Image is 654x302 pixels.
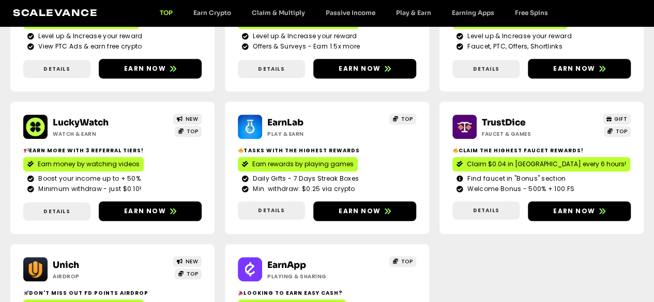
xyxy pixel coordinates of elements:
[267,260,306,271] a: EarnApp
[465,174,566,183] span: Find faucet in "Bonus" section
[339,64,381,73] span: Earn now
[250,31,357,41] span: Level up & Increase your reward
[238,290,244,295] img: 🎉
[23,289,202,297] h2: Don't miss out Fd points airdrop
[23,157,144,171] a: Earn money by watching videos
[183,9,241,17] a: Earn Crypto
[252,160,354,169] span: Earn rewards by playing games
[175,126,202,137] a: TOP
[238,157,358,171] a: Earn rewards by playing games
[175,268,202,279] a: TOP
[187,128,199,135] span: TOP
[473,206,499,214] span: Details
[453,148,458,153] img: 🔥
[482,117,526,128] a: TrustDice
[616,128,628,135] span: TOP
[36,31,142,41] span: Level up & Increase your reward
[389,256,416,267] a: TOP
[99,201,202,221] a: Earn now
[401,258,413,265] span: TOP
[313,59,416,78] a: Earn now
[186,115,199,123] span: NEW
[528,59,631,78] a: Earn now
[250,174,359,183] span: Daily Gifts - 7 Days Streak Boxes
[36,184,141,194] span: Minimum withdraw - just $0.10!
[24,148,29,153] img: 📢
[553,206,595,216] span: Earn now
[258,65,284,73] span: Details
[43,65,70,73] span: Details
[53,273,146,280] h2: Airdrop
[267,130,360,138] h2: Play & Earn
[124,206,166,216] span: Earn now
[173,256,202,267] a: NEW
[23,147,202,154] h2: Earn more with 3 referral Tiers!
[241,9,315,17] a: Claim & Multiply
[38,160,140,169] span: Earn money by watching videos
[238,147,416,154] h2: Tasks with the highest rewards
[238,60,305,78] a: Details
[603,114,631,124] a: GIFT
[614,115,627,123] span: GIFT
[53,130,146,138] h2: Watch & Earn
[401,115,413,123] span: TOP
[482,130,575,138] h2: Faucet & Games
[187,270,199,278] span: TOP
[473,65,499,73] span: Details
[36,174,141,183] span: Boost your income up to + 50%
[173,114,202,124] a: NEW
[465,31,571,41] span: Level up & Increase your reward
[238,201,305,219] a: Details
[53,260,79,271] a: Unich
[267,273,360,280] h2: Playing & Sharing
[149,9,558,17] nav: Menu
[124,64,166,73] span: Earn now
[238,148,244,153] img: 🔥
[238,289,416,297] h2: Looking to Earn Easy Cash?
[99,59,202,78] a: Earn now
[13,7,98,18] a: Scalevance
[452,157,630,171] a: Claim $0.04 in [GEOGRAPHIC_DATA] every 6 hours!
[315,9,386,17] a: Passive Income
[452,147,631,154] h2: Claim the highest faucet rewards!
[23,202,90,220] a: Details
[258,206,284,214] span: Details
[186,258,199,265] span: NEW
[24,290,29,295] img: 🚀
[442,9,505,17] a: Earning Apps
[149,9,183,17] a: TOP
[528,201,631,221] a: Earn now
[386,9,442,17] a: Play & Earn
[53,117,109,128] a: LuckyWatch
[250,42,360,51] span: Offers & Surveys - Earn 1.5x more
[604,126,631,137] a: TOP
[452,60,520,78] a: Details
[36,42,142,51] span: View PTC Ads & earn free crypto
[43,208,70,215] span: Details
[505,9,558,17] a: Free Spins
[23,60,90,78] a: Details
[465,42,562,51] span: Faucet, PTC, Offers, Shortlinks
[465,184,574,194] span: Welcome Bonus - 500% + 100 FS
[553,64,595,73] span: Earn now
[467,160,626,169] span: Claim $0.04 in [GEOGRAPHIC_DATA] every 6 hours!
[339,206,381,216] span: Earn now
[267,117,303,128] a: EarnLab
[250,184,355,194] span: Min. withdraw: $0.25 via crypto
[452,201,520,219] a: Details
[313,201,416,221] a: Earn now
[389,114,416,124] a: TOP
